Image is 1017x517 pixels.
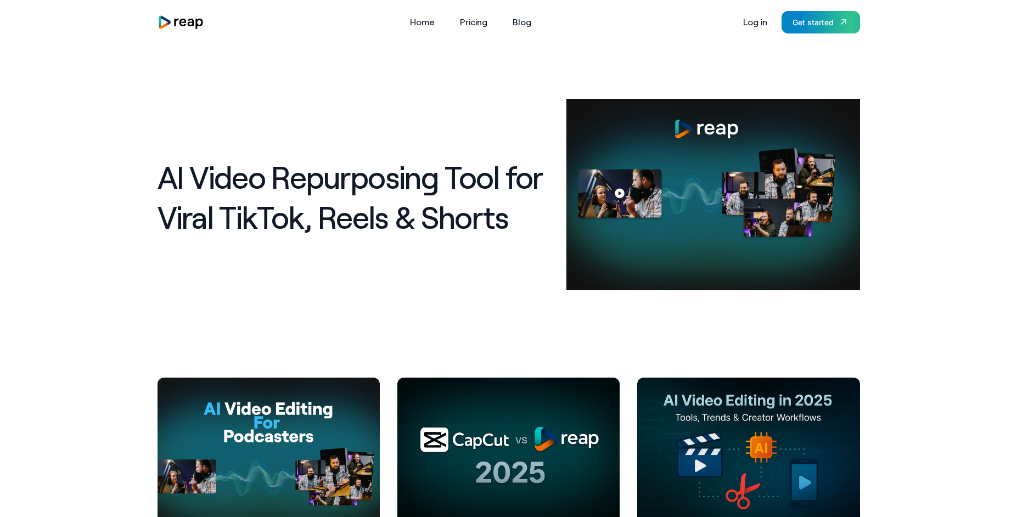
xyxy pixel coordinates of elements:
a: Log in [738,13,773,31]
img: reap logo [158,15,205,30]
div: Get started [793,16,834,28]
img: AI Video Repurposing Tool for Viral TikTok, Reels & Shorts [566,99,860,290]
a: Home [404,13,440,31]
a: Get started [782,11,860,33]
a: Pricing [454,13,493,31]
h1: AI Video Repurposing Tool for Viral TikTok, Reels & Shorts [158,157,553,237]
a: home [158,15,205,30]
a: Blog [507,13,537,31]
